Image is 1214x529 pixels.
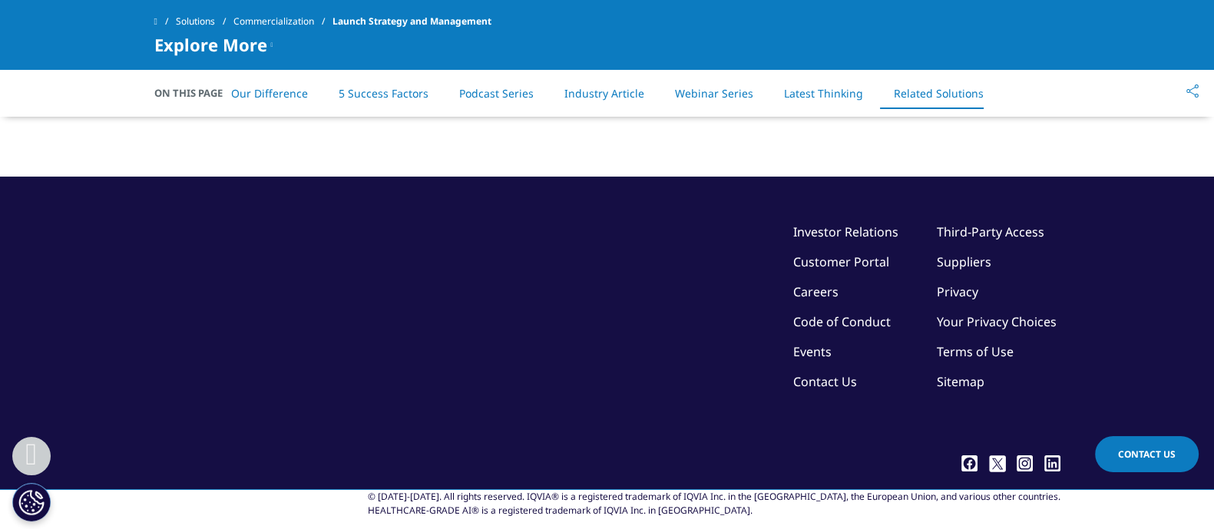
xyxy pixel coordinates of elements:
a: Events [793,343,832,360]
a: Industry Article [564,86,644,101]
span: On This Page [154,85,239,101]
a: Solutions [176,8,233,35]
a: Your Privacy Choices [937,313,1060,330]
a: Third-Party Access [937,223,1044,240]
a: Investor Relations [793,223,898,240]
a: Sitemap [937,373,984,390]
button: Cookies Settings [12,483,51,521]
a: Commercialization [233,8,332,35]
a: 5 Success Factors [339,86,428,101]
a: Latest Thinking [784,86,863,101]
a: Our Difference [231,86,308,101]
div: © [DATE]-[DATE]. All rights reserved. IQVIA® is a registered trademark of IQVIA Inc. in the [GEOG... [368,490,1060,517]
a: Webinar Series [675,86,753,101]
span: Contact Us [1118,448,1176,461]
a: Careers [793,283,839,300]
span: Launch Strategy and Management [332,8,491,35]
a: Contact Us [793,373,857,390]
a: Contact Us [1095,436,1199,472]
a: Customer Portal [793,253,889,270]
a: Code of Conduct [793,313,891,330]
a: Suppliers [937,253,991,270]
a: Podcast Series [459,86,534,101]
a: Terms of Use [937,343,1014,360]
span: Explore More [154,35,267,54]
a: Related Solutions [894,86,984,101]
a: Privacy [937,283,978,300]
